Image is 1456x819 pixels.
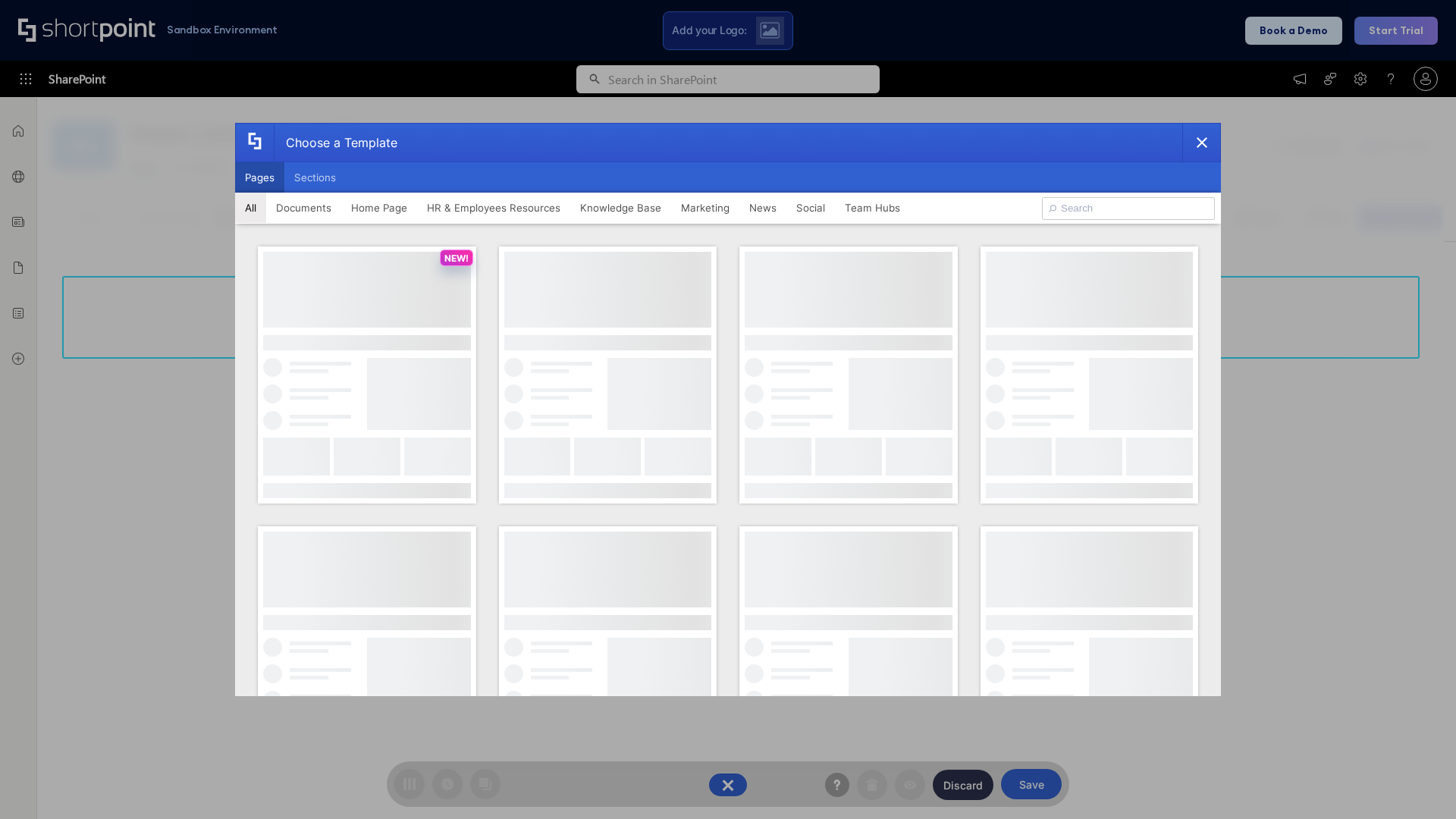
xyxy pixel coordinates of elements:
button: Knowledge Base [570,193,671,223]
button: Social [786,193,835,223]
button: All [235,193,266,223]
button: Documents [266,193,341,223]
button: Pages [235,162,284,193]
input: Search [1042,197,1215,220]
div: Choose a Template [274,124,397,162]
button: HR & Employees Resources [417,193,570,223]
button: Team Hubs [835,193,910,223]
iframe: Chat Widget [1380,746,1456,819]
p: NEW! [444,253,469,264]
button: Home Page [341,193,417,223]
button: Sections [284,162,346,193]
button: News [739,193,786,223]
div: template selector [235,123,1221,696]
button: Marketing [671,193,739,223]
